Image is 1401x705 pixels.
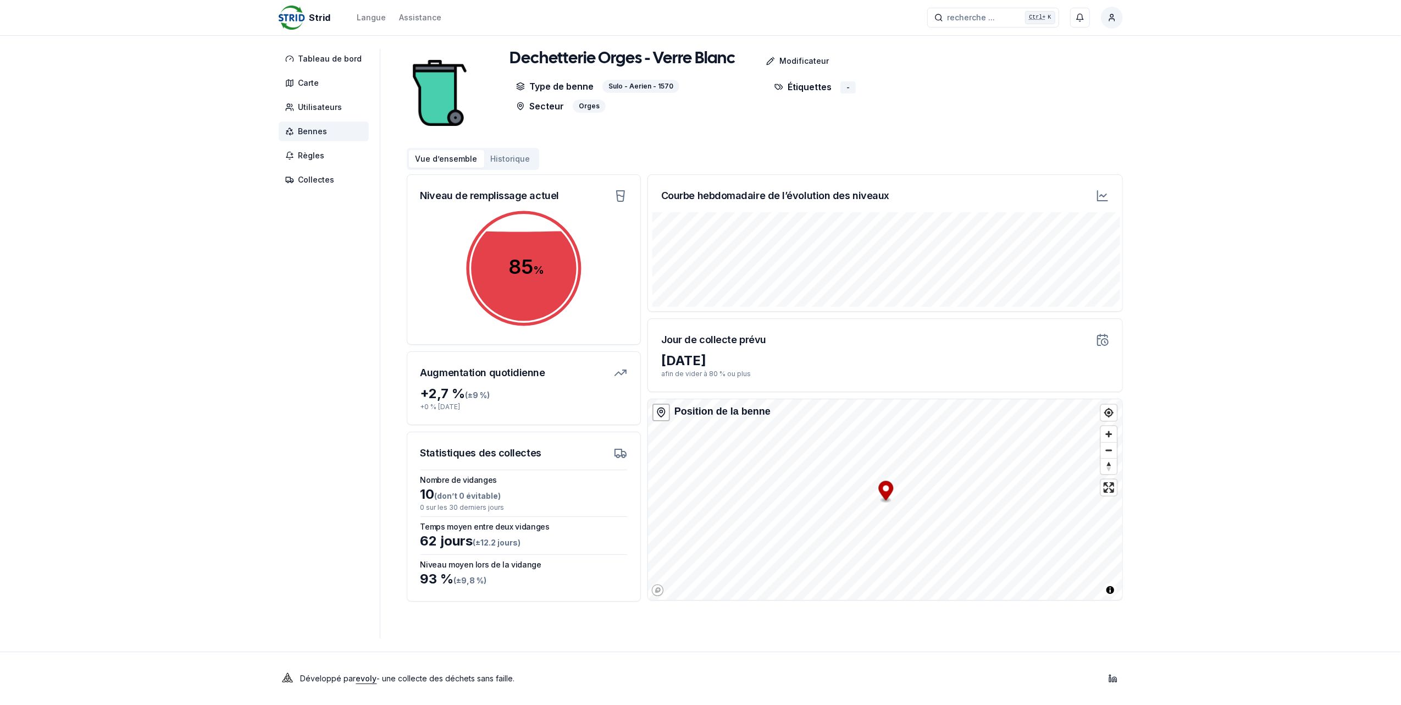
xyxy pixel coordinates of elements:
[529,100,564,113] font: Secteur
[420,385,627,403] div: +
[357,12,386,23] div: Langue
[309,11,331,24] span: Strid
[298,102,342,113] span: Utilisateurs
[420,532,627,550] div: 62 jours
[661,370,1109,378] p: afin de vider à 80 % ou plus
[279,97,373,117] a: Utilisateurs
[1104,583,1117,597] button: Basculer l’attribution
[1101,459,1117,474] span: Reset bearing to north
[357,11,386,24] button: Langue
[661,332,766,348] h3: Jour de collecte prévu
[473,538,521,547] span: (±12.2 jours)
[420,403,627,411] p: +
[661,188,889,203] h3: Courbe hebdomadaire de l’évolution des niveaux
[927,8,1059,27] button: recherche ...Ctrl+K
[420,559,627,570] h3: Niveau moyen lors de la vidange
[1101,405,1117,421] span: Find my location
[602,80,679,93] div: Sulo - Aerien - 1570
[435,491,501,500] span: (don’t 0 évitable)
[301,671,515,686] p: Développé par - une collecte des déchets sans faille.
[779,56,829,67] p: Modificateur
[1101,458,1117,474] button: Réinitialiser le relèvement au nord
[425,403,461,411] font: 0 % [DATE]
[466,390,490,400] span: (±9 %)
[356,674,377,683] a: evoly
[1101,405,1117,421] button: Trouver ma position
[1104,583,1117,597] span: Toggle attribution
[420,365,545,381] h3: Augmentation quotidienne
[279,11,335,24] a: Strid
[409,150,484,168] button: Vue d’ensemble
[407,49,473,137] img: image de la corbeille
[400,11,442,24] a: Assistance
[298,78,319,89] span: Carte
[573,100,606,113] div: Orges
[648,399,1125,600] canvas: Carte
[420,475,627,486] h3: Nombre de vidanges
[279,670,296,687] img: Evoly Logo
[420,570,627,588] div: 93 %
[279,122,373,141] a: Bennes
[279,49,373,69] a: Tableau de bord
[878,481,893,504] div: Marqueur de carte
[1101,426,1117,442] button: Zoom avant
[840,81,856,93] div: -
[1101,426,1117,442] span: Zoom in
[661,352,1109,370] div: [DATE]
[674,404,771,419] div: Position de la benne
[298,126,328,137] span: Bennes
[279,170,373,190] a: Collectes
[788,80,832,93] font: Étiquettes
[1101,443,1117,458] span: Zoom out
[420,188,559,203] h3: Niveau de remplissage actuel
[948,12,995,23] span: recherche ...
[279,146,373,166] a: Règles
[279,4,305,31] img: Strid Logo
[1101,442,1117,458] button: Zoom arrière
[420,503,627,512] p: 0 sur les 30 derniers jours
[420,445,541,461] h3: Statistiques des collectes
[735,50,838,72] a: Modificateur
[298,150,325,161] span: Règles
[429,385,490,401] font: 2,7 %
[651,584,664,597] a: Logo de la Mapbox
[1101,480,1117,495] button: Entrer en plein écran
[529,80,594,93] font: Type de benne
[484,150,537,168] button: Historique
[420,486,627,503] div: 10
[298,174,335,185] span: Collectes
[279,73,373,93] a: Carte
[420,521,627,532] h3: Temps moyen entre deux vidanges
[510,49,735,69] h1: Dechetterie Orges - Verre Blanc
[298,53,362,64] span: Tableau de bord
[454,576,487,585] span: (±9,8 %)
[1101,480,1117,495] span: Enter fullscreen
